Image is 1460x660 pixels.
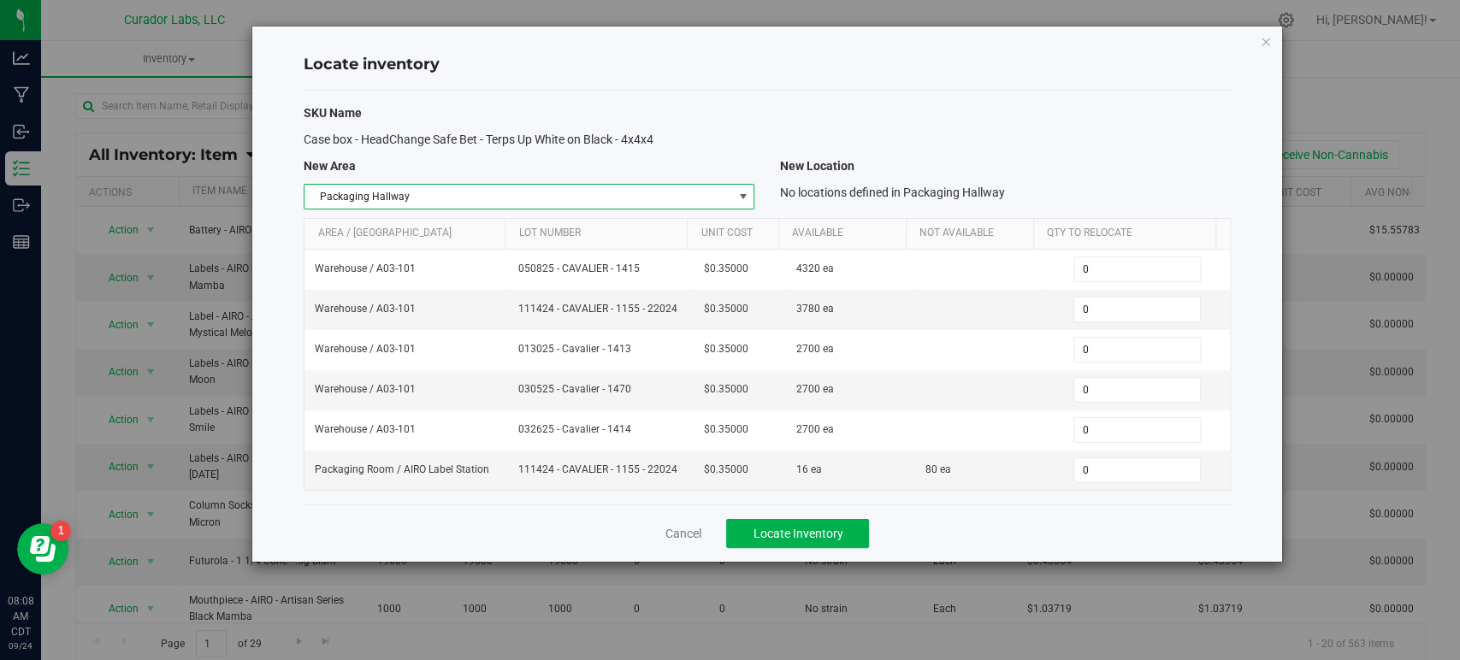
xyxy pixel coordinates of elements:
a: Cancel [665,525,700,542]
span: $0.35000 [703,462,748,478]
a: Not Available [919,227,1026,240]
a: Available [792,227,899,240]
span: 3780 ea [796,301,834,317]
span: Warehouse / A03-101 [315,341,416,357]
span: select [732,185,754,209]
span: 2700 ea [796,381,834,398]
iframe: Resource center unread badge [50,521,71,541]
span: 16 ea [796,462,822,478]
span: Warehouse / A03-101 [315,381,416,398]
span: 2700 ea [796,421,834,438]
span: New Location [780,159,854,173]
a: Qty to Relocate [1047,227,1209,240]
input: 0 [1074,378,1200,402]
iframe: Resource center [17,523,68,575]
input: 0 [1074,418,1200,442]
span: Case box - HeadChange Safe Bet - Terps Up White on Black - 4x4x4 [304,133,653,146]
span: SKU Name [304,106,362,120]
button: Locate Inventory [726,519,869,548]
span: Warehouse / A03-101 [315,261,416,277]
span: $0.35000 [703,381,748,398]
span: No locations defined in Packaging Hallway [780,186,1005,199]
span: 032625 - Cavalier - 1414 [518,421,683,438]
span: Warehouse / A03-101 [315,301,416,317]
span: 111424 - CAVALIER - 1155 - 22024 [518,301,683,317]
span: $0.35000 [703,261,748,277]
span: 80 ea [925,462,951,478]
span: $0.35000 [703,421,748,438]
span: Packaging Hallway [304,185,732,209]
input: 0 [1074,338,1200,362]
span: $0.35000 [703,341,748,357]
a: Area / [GEOGRAPHIC_DATA] [318,227,499,240]
span: 050825 - CAVALIER - 1415 [518,261,683,277]
a: Unit Cost [701,227,772,240]
span: $0.35000 [703,301,748,317]
span: 2700 ea [796,341,834,357]
span: 111424 - CAVALIER - 1155 - 22024 [518,462,683,478]
span: Warehouse / A03-101 [315,421,416,438]
span: Locate Inventory [753,527,842,540]
a: Lot Number [519,227,681,240]
span: 4320 ea [796,261,834,277]
h4: Locate inventory [304,54,1230,76]
input: 0 [1074,298,1200,321]
input: 0 [1074,257,1200,281]
span: Packaging Room / AIRO Label Station [315,462,489,478]
span: 013025 - Cavalier - 1413 [518,341,683,357]
input: 0 [1074,458,1200,482]
span: 030525 - Cavalier - 1470 [518,381,683,398]
span: New Area [304,159,356,173]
